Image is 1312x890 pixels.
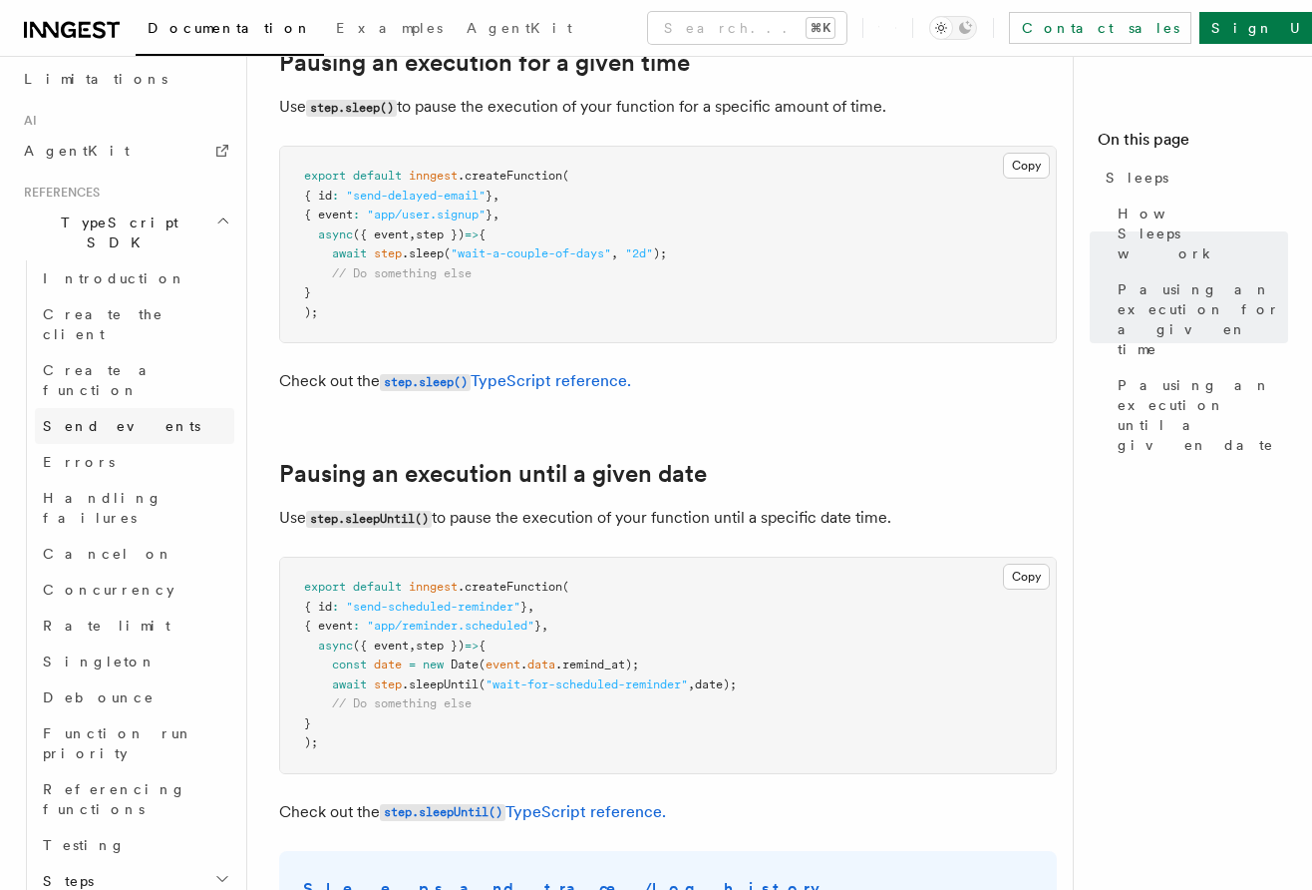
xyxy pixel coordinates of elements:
a: Documentation [136,6,324,56]
span: step [374,246,402,260]
span: ( [479,658,486,671]
span: ( [562,580,569,594]
span: step }) [416,639,465,653]
span: References [16,185,100,201]
span: async [318,227,353,241]
span: , [527,600,534,614]
span: Cancel on [43,546,173,562]
span: inngest [409,169,458,183]
span: ); [304,735,318,749]
button: Copy [1003,564,1050,590]
span: { [479,639,486,653]
span: : [332,189,339,203]
code: step.sleep() [380,374,471,391]
span: Limitations [24,71,167,87]
button: TypeScript SDK [16,205,234,260]
span: => [465,639,479,653]
span: data [527,658,555,671]
span: Referencing functions [43,781,186,817]
a: Concurrency [35,572,234,608]
span: { event [304,208,353,222]
span: Function run priority [43,725,193,761]
a: Examples [324,6,455,54]
span: // Do something else [332,266,472,280]
span: default [353,580,402,594]
span: ( [444,246,451,260]
span: "send-delayed-email" [346,189,486,203]
code: step.sleepUntil() [380,804,505,821]
span: Send events [43,418,200,434]
span: "wait-a-couple-of-days" [451,246,611,260]
a: Handling failures [35,480,234,536]
span: Concurrency [43,582,174,598]
span: Documentation [148,20,312,36]
span: , [688,677,695,691]
a: Limitations [16,61,234,97]
span: Debounce [43,689,155,705]
span: ( [479,677,486,691]
a: Introduction [35,260,234,296]
span: . [520,658,527,671]
code: step.sleepUntil() [306,511,432,528]
a: Singleton [35,644,234,679]
a: Debounce [35,679,234,715]
span: Date [451,658,479,671]
span: Rate limit [43,618,170,634]
p: Use to pause the execution of your function for a specific amount of time. [279,93,1057,122]
a: AgentKit [455,6,584,54]
span: .createFunction [458,169,562,183]
a: Create the client [35,296,234,352]
span: date [374,658,402,671]
span: export [304,580,346,594]
span: , [409,227,416,241]
span: "app/reminder.scheduled" [367,619,534,633]
a: Pausing an execution for a given time [279,49,690,77]
span: ); [304,305,318,319]
span: , [541,619,548,633]
span: "send-scheduled-reminder" [346,600,520,614]
span: AgentKit [467,20,572,36]
span: } [486,189,492,203]
span: "wait-for-scheduled-reminder" [486,677,688,691]
span: await [332,246,367,260]
span: { event [304,619,353,633]
span: step [374,677,402,691]
span: ({ event [353,639,409,653]
a: Errors [35,444,234,480]
span: Create the client [43,306,164,342]
span: event [486,658,520,671]
span: .sleep [402,246,444,260]
span: TypeScript SDK [16,213,215,252]
span: , [409,639,416,653]
code: step.sleep() [306,100,397,117]
a: Pausing an execution until a given date [279,460,707,488]
span: { id [304,600,332,614]
span: const [332,658,367,671]
span: AgentKit [24,143,130,159]
span: { [479,227,486,241]
span: ({ event [353,227,409,241]
span: new [423,658,444,671]
a: Contact sales [1009,12,1191,44]
span: export [304,169,346,183]
button: Copy [1003,153,1050,179]
span: await [332,677,367,691]
span: : [353,619,360,633]
span: Create a function [43,362,162,398]
a: step.sleepUntil()TypeScript reference. [380,802,666,821]
span: , [492,189,499,203]
span: Testing [43,837,126,853]
span: } [486,208,492,222]
span: { id [304,189,332,203]
a: Sleeps [1098,160,1288,196]
a: Send events [35,408,234,444]
p: Check out the [279,367,1057,396]
span: .createFunction [458,580,562,594]
a: Testing [35,827,234,863]
span: : [332,600,339,614]
a: Function run priority [35,715,234,771]
span: Handling failures [43,490,163,526]
span: async [318,639,353,653]
a: Pausing an execution until a given date [1110,367,1288,463]
span: Examples [336,20,443,36]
